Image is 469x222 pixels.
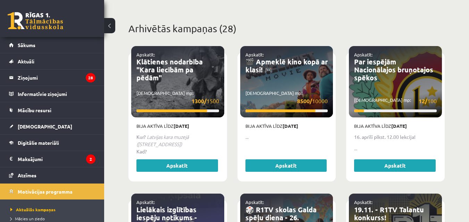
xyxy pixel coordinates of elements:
[18,140,59,146] span: Digitālie materiāli
[245,52,264,57] a: Apskatīt:
[8,12,63,29] a: Rīgas 1. Tālmācības vidusskola
[10,215,97,222] a: Mācies un ziedo
[245,159,327,172] a: Apskatīt
[9,118,95,134] a: [DEMOGRAPHIC_DATA]
[419,97,437,105] span: 100
[391,123,407,129] strong: [DATE]
[354,205,424,222] a: 19.11. - R1TV Talantu konkurss!
[128,21,445,36] p: Arhivētās kampaņas (28)
[18,188,73,195] span: Motivācijas programma
[10,206,97,213] a: Aktuālās kampaņas
[136,199,155,205] a: Apskatīt:
[174,123,189,129] strong: [DATE]
[10,207,56,212] span: Aktuālās kampaņas
[245,133,328,141] p: ...
[136,123,219,130] p: Bija aktīva līdz
[9,70,95,86] a: Ziņojumi28
[354,159,436,172] a: Apskatīt
[18,86,95,102] legend: Informatīvie ziņojumi
[9,102,95,118] a: Mācību resursi
[245,123,328,130] p: Bija aktīva līdz
[136,57,203,82] a: Klātienes nodarbība "Kara liecībām pa pēdām"
[419,97,427,105] strong: 12/
[9,135,95,151] a: Digitālie materiāli
[354,134,416,140] strong: 16. aprīlī plkst. 12.00 lekcija!
[18,151,95,167] legend: Maksājumi
[354,199,372,205] a: Apskatīt:
[86,73,95,82] i: 28
[354,97,437,105] p: [DEMOGRAPHIC_DATA] mp:
[354,52,372,57] a: Apskatīt:
[18,42,35,48] span: Sākums
[136,133,189,148] em: Latvijas kara muzejā ([STREET_ADDRESS])
[136,159,218,172] a: Apskatīt
[9,86,95,102] a: Informatīvie ziņojumi
[297,97,328,105] span: 10000
[297,97,312,105] strong: 8500/
[283,123,298,129] strong: [DATE]
[354,145,437,152] p: ...
[136,148,147,154] strong: Kad?
[354,123,437,130] p: Bija aktīva līdz
[18,172,36,178] span: Atzīmes
[18,123,72,130] span: [DEMOGRAPHIC_DATA]
[9,184,95,199] a: Motivācijas programma
[136,52,155,57] a: Apskatīt:
[136,90,219,105] p: [DEMOGRAPHIC_DATA] mp:
[245,57,328,74] a: 🎬 Apmeklē kino kopā ar klasi! 🎮
[18,58,34,64] span: Aktuāli
[245,199,264,205] a: Apskatīt:
[192,97,219,105] span: 1500
[9,151,95,167] a: Maksājumi2
[354,57,433,82] a: Par iespējām Nacionālajos bruņotajos spēkos
[245,90,328,105] p: [DEMOGRAPHIC_DATA] mp:
[136,134,146,140] strong: Kur?
[9,167,95,183] a: Atzīmes
[10,216,45,221] span: Mācies un ziedo
[18,70,95,86] legend: Ziņojumi
[9,53,95,69] a: Aktuāli
[9,37,95,53] a: Sākums
[18,107,51,113] span: Mācību resursi
[86,154,95,164] i: 2
[192,97,207,105] strong: 1300/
